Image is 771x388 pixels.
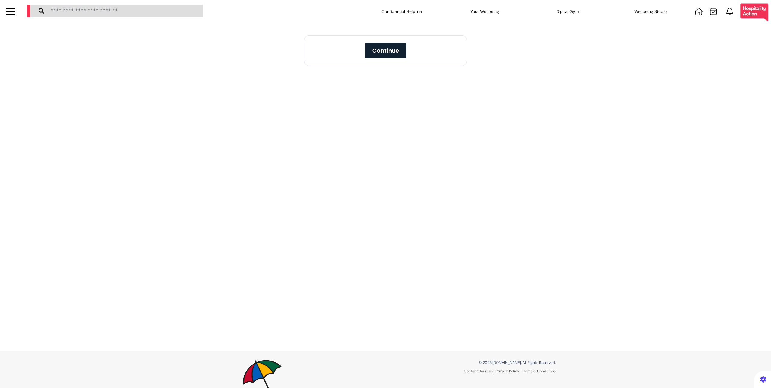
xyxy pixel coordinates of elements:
[495,369,520,375] a: Privacy Policy
[455,3,515,20] div: Your Wellbeing
[365,43,406,58] button: Continue
[522,369,556,374] a: Terms & Conditions
[464,369,494,375] a: Content Sources
[538,3,598,20] div: Digital Gym
[390,360,556,365] p: © 2025 [DOMAIN_NAME]. All Rights Reserved.
[620,3,681,20] div: Wellbeing Studio
[372,48,399,54] span: Continue
[372,3,432,20] div: Confidential Helpline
